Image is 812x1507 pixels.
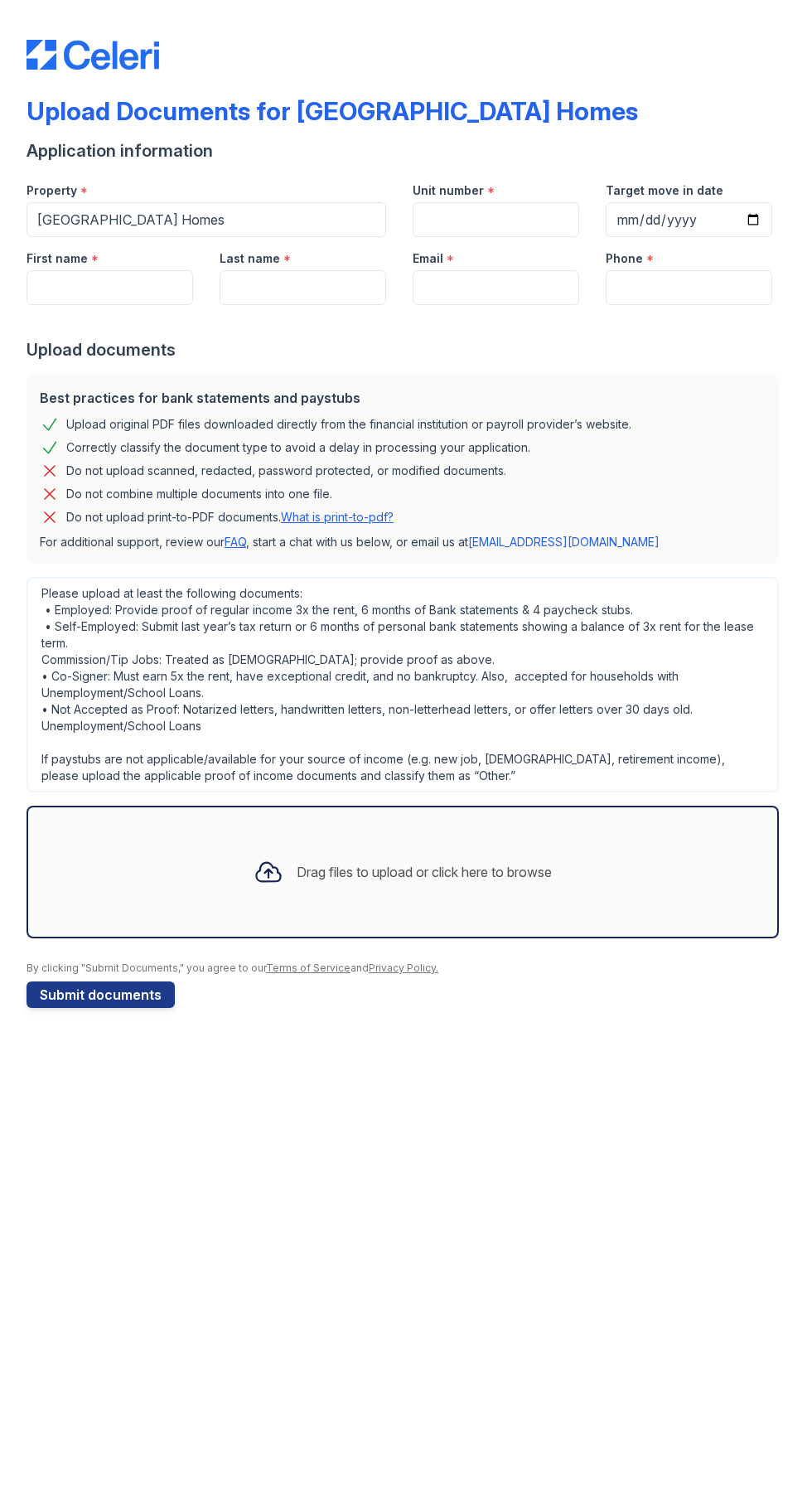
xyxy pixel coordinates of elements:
[742,1441,795,1490] iframe: chat widget
[297,862,552,882] div: Drag files to upload or click here to browse
[27,962,785,975] div: By clicking "Submit Documents," you agree to our and
[66,509,394,526] p: Do not upload print-to-PDF documents.
[225,535,246,549] a: FAQ
[27,981,175,1008] button: Submit documents
[27,577,779,792] div: Please upload at least the following documents: • Employed: Provide proof of regular income 3x th...
[27,182,77,199] label: Property
[27,40,159,70] img: CE_Logo_Blue-a8612792a0a2168367f1c8372b55b34899dd931a85d93a1a3d3e32e68fde9ad4.png
[369,962,438,974] a: Privacy Policy.
[66,484,332,504] div: Do not combine multiple documents into one file.
[66,461,506,481] div: Do not upload scanned, redacted, password protected, or modified documents.
[606,182,723,199] label: Target move in date
[413,182,484,199] label: Unit number
[27,96,638,126] div: Upload Documents for [GEOGRAPHIC_DATA] Homes
[281,510,394,524] a: What is print-to-pdf?
[40,534,766,550] p: For additional support, review our , start a chat with us below, or email us at
[66,438,530,458] div: Correctly classify the document type to avoid a delay in processing your application.
[27,250,88,267] label: First name
[27,139,785,162] div: Application information
[468,535,660,549] a: [EMAIL_ADDRESS][DOMAIN_NAME]
[413,250,443,267] label: Email
[220,250,280,267] label: Last name
[66,414,631,434] div: Upload original PDF files downloaded directly from the financial institution or payroll provider’...
[266,962,350,974] a: Terms of Service
[606,250,643,267] label: Phone
[40,388,766,408] div: Best practices for bank statements and paystubs
[27,338,785,361] div: Upload documents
